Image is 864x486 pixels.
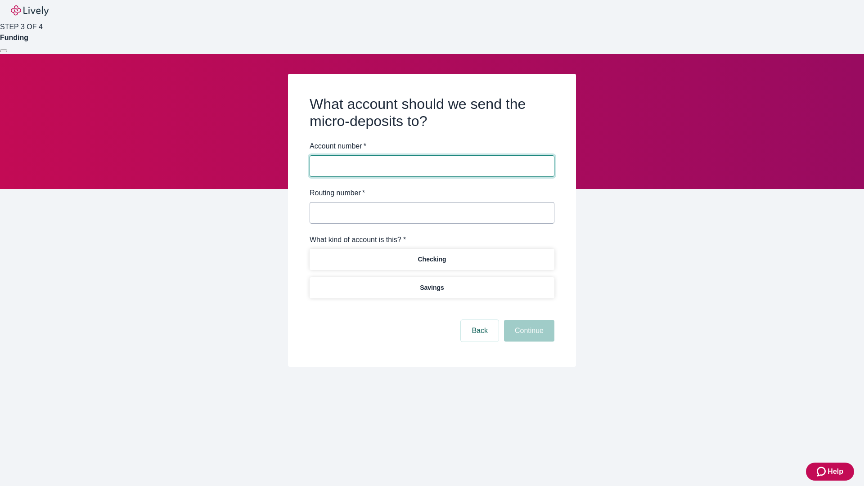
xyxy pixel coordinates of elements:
[420,283,444,292] p: Savings
[310,249,554,270] button: Checking
[817,466,828,477] svg: Zendesk support icon
[310,277,554,298] button: Savings
[310,188,365,198] label: Routing number
[418,255,446,264] p: Checking
[828,466,843,477] span: Help
[310,234,406,245] label: What kind of account is this? *
[11,5,49,16] img: Lively
[310,95,554,130] h2: What account should we send the micro-deposits to?
[461,320,499,342] button: Back
[310,141,366,152] label: Account number
[806,463,854,481] button: Zendesk support iconHelp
